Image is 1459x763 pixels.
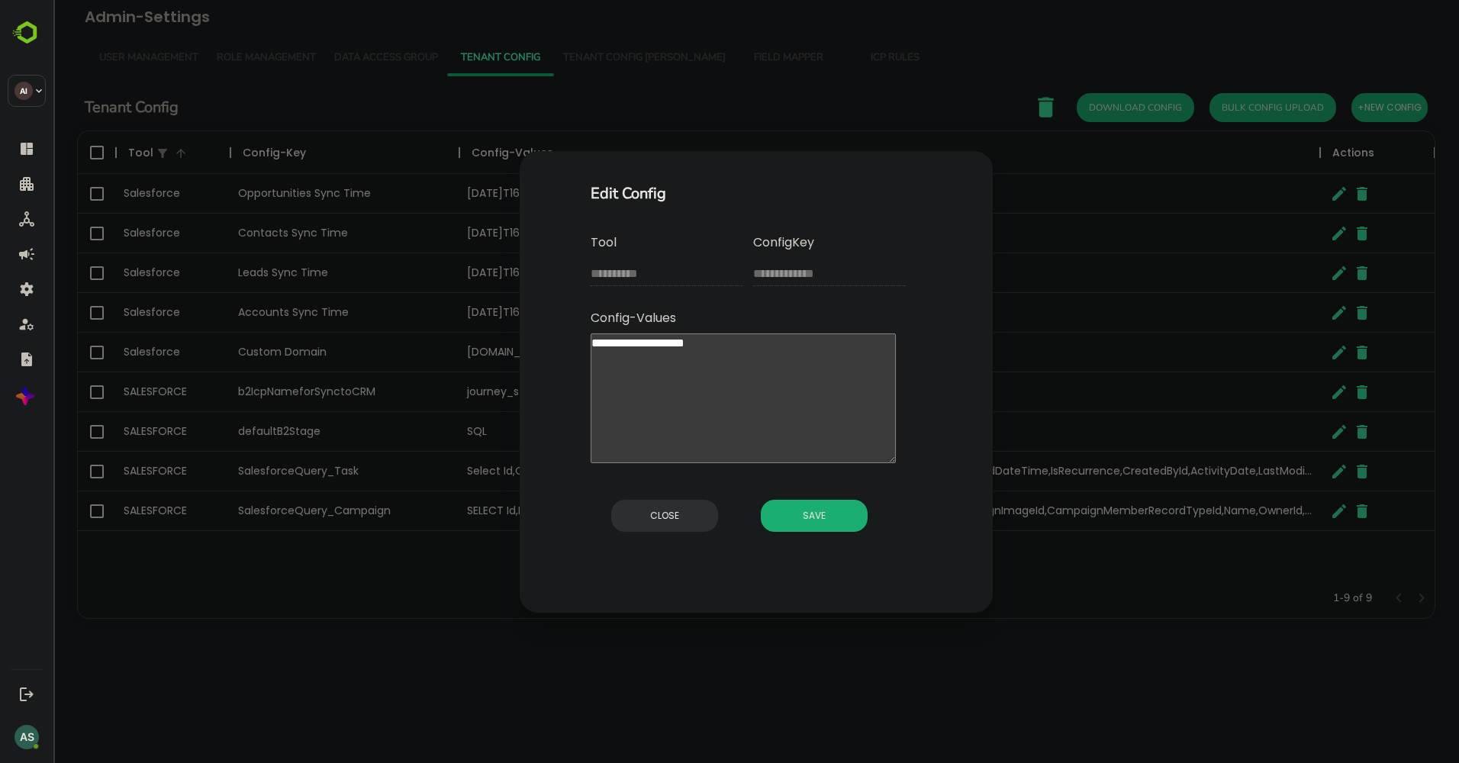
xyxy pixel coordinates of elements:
[16,684,37,704] button: Logout
[700,233,852,252] label: ConfigKey
[715,506,807,526] span: Save
[8,18,47,47] img: BambooboxLogoMark.f1c84d78b4c51b1a7b5f700c9845e183.svg
[537,333,842,463] textarea: minimum height
[707,500,814,532] button: Save
[14,82,33,100] div: AI
[537,233,690,252] label: Tool
[565,506,657,526] span: Close
[558,500,665,532] button: Close
[537,182,612,206] h2: Edit Config
[14,725,39,749] div: AS
[537,309,623,327] label: Config-Values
